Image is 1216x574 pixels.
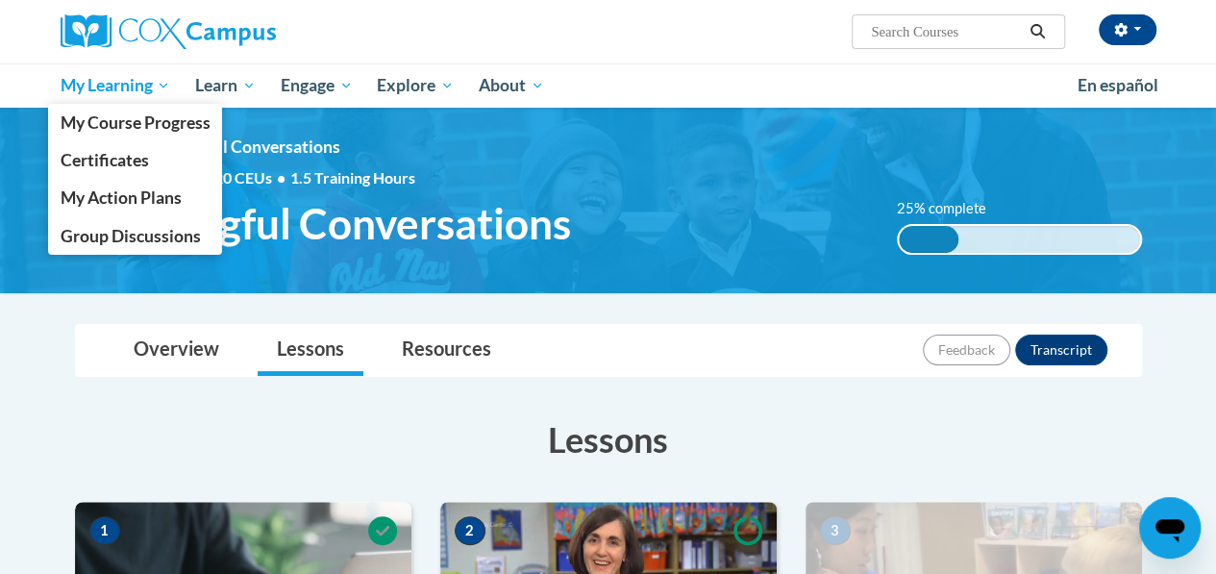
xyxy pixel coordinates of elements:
h3: Lessons [75,415,1142,463]
span: Engage [281,74,353,97]
label: 25% complete [897,198,1007,219]
a: Group Discussions [48,217,223,255]
a: My Action Plans [48,179,223,216]
span: Meaningful Conversations [75,198,571,249]
span: Certificates [60,150,148,170]
div: 25% complete [899,226,959,253]
a: Overview [114,325,238,376]
span: 0.20 CEUs [202,167,290,188]
span: My Action Plans [60,187,181,208]
span: Learn [195,74,256,97]
a: Resources [383,325,510,376]
a: Cox Campus [61,14,407,49]
a: En español [1065,65,1171,106]
a: My Course Progress [48,104,223,141]
a: Engage [268,63,365,108]
button: Search [1023,20,1052,43]
span: Meaningful Conversations [142,137,340,157]
span: 1 [89,516,120,545]
span: About [479,74,544,97]
div: Main menu [46,63,1171,108]
a: My Learning [48,63,184,108]
button: Transcript [1015,335,1107,365]
span: Group Discussions [60,226,200,246]
a: About [466,63,557,108]
input: Search Courses [869,20,1023,43]
span: My Learning [60,74,170,97]
span: Explore [377,74,454,97]
a: Explore [364,63,466,108]
span: 1.5 Training Hours [290,168,415,187]
button: Account Settings [1099,14,1156,45]
span: • [277,168,285,187]
iframe: Button to launch messaging window [1139,497,1201,559]
span: 2 [455,516,485,545]
a: Certificates [48,141,223,179]
button: Feedback [923,335,1010,365]
span: 3 [820,516,851,545]
a: Lessons [258,325,363,376]
img: Cox Campus [61,14,276,49]
span: My Course Progress [60,112,210,133]
a: Learn [183,63,268,108]
span: En español [1078,75,1158,95]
